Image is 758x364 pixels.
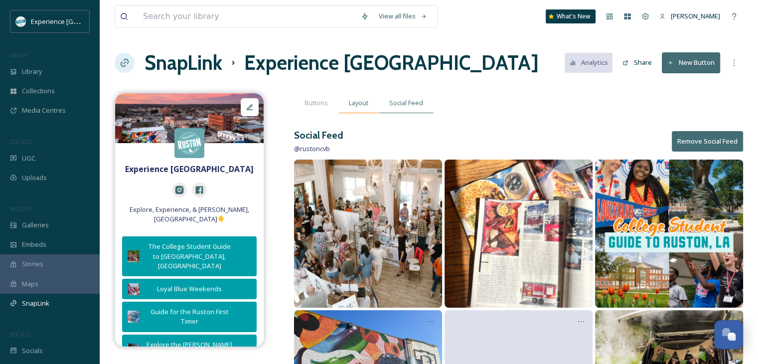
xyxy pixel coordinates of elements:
span: Layout [349,98,368,108]
span: Media Centres [22,106,66,115]
button: Share [617,53,657,72]
span: [PERSON_NAME] [671,11,720,20]
span: Buttons [304,98,328,108]
a: [PERSON_NAME] [654,6,725,26]
img: edc258aa-9e94-418b-a68a-05723248e859.jpg [128,283,140,295]
span: Uploads [22,173,47,182]
span: UGC [22,154,35,163]
h1: Experience [GEOGRAPHIC_DATA] [244,48,539,78]
span: @ rustoncvb [294,144,330,153]
img: f64b0ae3-02c3-476e-bfc6-41808f61d082.jpg [128,344,140,356]
button: Remove Social Feed [672,131,743,152]
img: 93eb2eb8-44e4-4772-b324-92d2570b4e34.jpg [128,250,140,262]
span: Embeds [22,240,46,249]
span: Stories [22,259,43,269]
input: Search your library [138,5,356,27]
h3: Social Feed [294,128,343,143]
div: Loyal Blue Weekends [145,284,234,294]
button: Loyal Blue Weekends [122,279,257,299]
img: 7146c74d-1cc9-4275-baea-d2edb7c18b24.jpg [128,311,140,323]
img: 545071628_18530123161059282_6581632860963162863_n.jpg [294,160,442,308]
span: Library [22,67,42,76]
button: The College Student Guide to [GEOGRAPHIC_DATA], [GEOGRAPHIC_DATA] [122,236,257,276]
button: New Button [662,52,720,73]
span: SnapLink [22,299,49,308]
a: SnapLink [145,48,222,78]
a: Analytics [565,53,618,72]
a: What's New [546,9,596,23]
span: Explore, Experience, & [PERSON_NAME], [GEOGRAPHIC_DATA]👇 [120,205,259,224]
img: fb003ca6-3847-4083-9791-8fcff1e56fec.jpg [115,93,264,143]
a: View all files [374,6,432,26]
button: Open Chat [714,320,743,349]
button: Analytics [565,53,613,72]
span: Galleries [22,220,49,230]
img: 543398020_18528922798059282_8812898786713008745_n.jpg [595,160,743,308]
img: 542271360_18529459099059282_3089833770880973405_n.jpg [445,160,593,308]
span: COLLECT [10,138,31,146]
span: Social Feed [389,98,423,108]
span: Maps [22,279,38,289]
strong: Experience [GEOGRAPHIC_DATA] [125,164,254,175]
span: WIDGETS [10,205,33,212]
span: Experience [GEOGRAPHIC_DATA] [31,16,130,26]
div: Guide for the Ruston First Timer [145,307,234,326]
span: Socials [22,346,43,356]
span: SOCIALS [10,331,30,338]
div: The College Student Guide to [GEOGRAPHIC_DATA], [GEOGRAPHIC_DATA] [145,242,234,271]
div: Explore the [PERSON_NAME] Perl Cafe Story [145,340,234,359]
span: Collections [22,86,55,96]
span: MEDIA [10,51,27,59]
button: Guide for the Ruston First Timer [122,302,257,332]
img: 24IZHUKKFBA4HCESFN4PRDEIEY.avif [16,16,26,26]
img: 415526570_740934454749135_6712834479988994226_n.jpg [174,128,204,158]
